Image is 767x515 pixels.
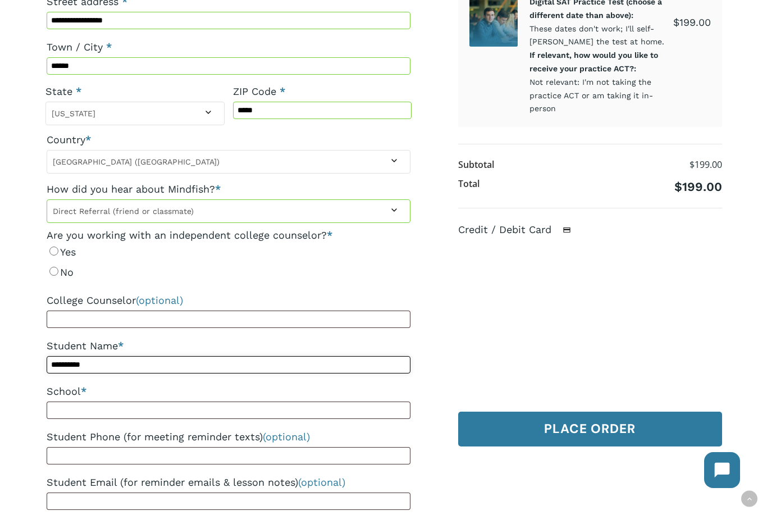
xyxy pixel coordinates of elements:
th: Total [458,175,480,197]
iframe: Secure payment input frame [466,248,710,393]
span: $ [673,16,679,28]
th: Subtotal [458,156,494,175]
span: (optional) [263,431,310,443]
iframe: Chatbot [693,441,751,499]
span: Country [47,150,410,174]
span: Colorado [46,105,224,122]
span: (optional) [298,476,345,488]
span: (optional) [136,294,183,306]
bdi: 199.00 [673,16,711,28]
p: Not relevant: I'm not taking the practice ACT or am taking it in-person [529,49,673,116]
label: State [45,81,225,102]
span: $ [674,180,682,194]
abbr: required [106,41,112,53]
abbr: required [76,85,81,97]
label: Student Email (for reminder emails & lesson notes) [47,472,410,493]
bdi: 199.00 [690,158,722,171]
legend: Are you working with an independent college counselor? [47,229,332,242]
span: Direct Referral (friend or classmate) [47,203,410,220]
dt: If relevant, how would you like to receive your practice ACT?: [529,49,671,76]
label: Student Name [47,336,410,356]
bdi: 199.00 [674,180,722,194]
label: Credit / Debit Card [458,224,583,235]
label: College Counselor [47,290,410,311]
label: Town / City [47,37,410,57]
span: State [45,102,225,125]
label: School [47,381,410,402]
span: Direct Referral (friend or classmate) [47,199,410,223]
label: No [47,262,410,282]
abbr: required [327,229,332,241]
label: How did you hear about Mindfish? [47,179,410,199]
span: $ [690,158,695,171]
input: Yes [49,247,58,256]
label: Country [47,130,410,150]
span: United States (US) [47,153,410,170]
label: ZIP Code [233,81,412,102]
label: Yes [47,242,410,262]
img: Credit / Debit Card [556,224,577,237]
label: Student Phone (for meeting reminder texts) [47,427,410,447]
input: No [49,267,58,276]
abbr: required [280,85,285,97]
button: Place order [458,412,722,446]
